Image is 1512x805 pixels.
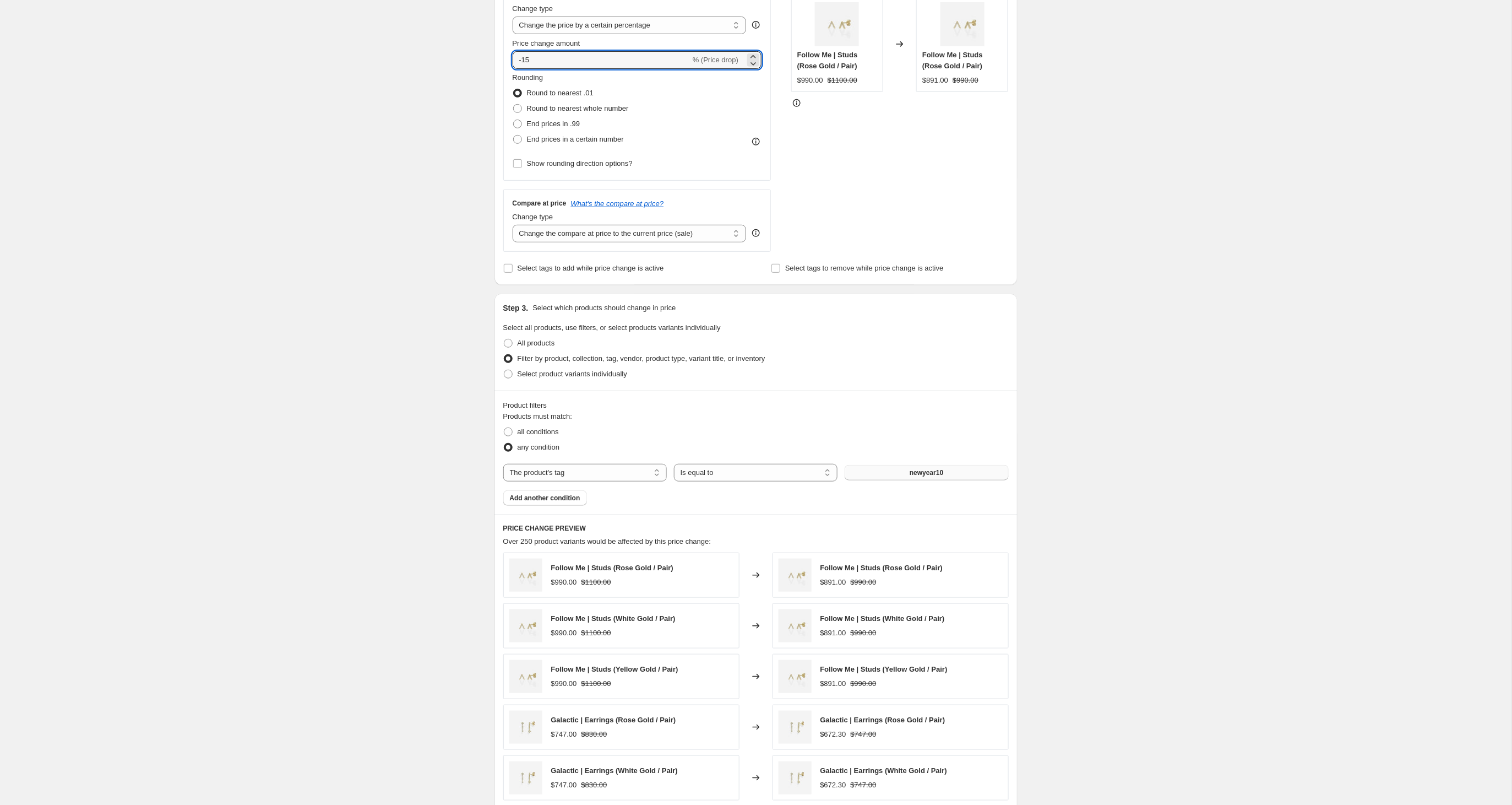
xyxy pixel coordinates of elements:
span: Change type [513,213,553,221]
span: Select tags to remove while price change is active [785,264,944,272]
span: Follow Me | Studs (Rose Gold / Pair) [551,564,674,572]
span: $990.00 [551,578,577,586]
span: Follow Me | Studs (Rose Gold / Pair) [820,564,943,572]
span: % (Price drop) [693,56,738,64]
span: Galactic | Earrings (Rose Gold / Pair) [551,716,676,724]
img: M-20-Earrings-Pave-FollowmestudsPerspectiveY_80x.jpg [779,660,812,693]
span: Round to nearest .01 [527,89,594,97]
span: $1100.00 [581,679,611,688]
span: Add another condition [510,494,580,503]
img: M-151-Earrings-Galaxy-Galactic-S_80x.jpg [509,711,542,744]
span: $891.00 [922,76,948,84]
span: $747.00 [851,781,877,789]
span: $1100.00 [828,76,857,84]
span: $672.30 [820,730,846,738]
span: Follow Me | Studs (Rose Gold / Pair) [922,51,983,70]
h6: PRICE CHANGE PREVIEW [503,524,1009,533]
span: $1100.00 [581,629,611,637]
span: Round to nearest whole number [527,104,629,112]
button: Add another condition [503,490,587,506]
span: $990.00 [851,629,877,637]
span: newyear10 [910,468,943,477]
span: End prices in a certain number [527,135,624,143]
span: Rounding [513,73,543,82]
span: all conditions [518,428,559,436]
span: Price change amount [513,39,580,47]
h3: Compare at price [513,199,567,208]
img: M-20-Earrings-Pave-FollowmestudsPerspectiveY_80x.jpg [815,2,859,46]
span: Galactic | Earrings (White Gold / Pair) [551,766,678,775]
span: $990.00 [953,76,978,84]
input: -15 [513,51,690,69]
button: newyear10 [845,465,1008,480]
span: Follow Me | Studs (White Gold / Pair) [551,614,676,623]
span: Select product variants individually [518,370,627,378]
span: $747.00 [551,730,577,738]
span: $990.00 [797,76,823,84]
span: $830.00 [581,730,607,738]
h2: Step 3. [503,302,529,314]
div: Product filters [503,400,1009,411]
img: M-151-Earrings-Galaxy-Galactic-S_80x.jpg [509,761,542,795]
p: Select which products should change in price [532,302,676,314]
div: help [750,19,762,30]
img: M-151-Earrings-Galaxy-Galactic-S_80x.jpg [779,761,812,795]
span: Follow Me | Studs (White Gold / Pair) [820,614,945,623]
span: Products must match: [503,412,573,420]
button: What's the compare at price? [571,199,664,208]
span: $830.00 [581,781,607,789]
span: $990.00 [551,679,577,688]
span: $1100.00 [581,578,611,586]
div: help [750,228,762,239]
span: $747.00 [851,730,877,738]
span: End prices in .99 [527,120,580,128]
span: $891.00 [820,578,846,586]
span: $990.00 [851,679,877,688]
span: All products [518,339,555,347]
span: Show rounding direction options? [527,159,633,168]
span: Change type [513,4,553,13]
span: Select all products, use filters, or select products variants individually [503,323,721,332]
span: Select tags to add while price change is active [518,264,664,272]
span: $672.30 [820,781,846,789]
span: $747.00 [551,781,577,789]
img: M-20-Earrings-Pave-FollowmestudsPerspectiveY_80x.jpg [940,2,985,46]
span: Galactic | Earrings (White Gold / Pair) [820,766,947,775]
img: M-20-Earrings-Pave-FollowmestudsPerspectiveY_80x.jpg [779,559,812,592]
span: Follow Me | Studs (Rose Gold / Pair) [797,51,858,70]
span: $990.00 [851,578,877,586]
img: M-20-Earrings-Pave-FollowmestudsPerspectiveY_80x.jpg [509,660,542,693]
img: M-20-Earrings-Pave-FollowmestudsPerspectiveY_80x.jpg [779,609,812,642]
img: M-20-Earrings-Pave-FollowmestudsPerspectiveY_80x.jpg [509,559,542,592]
span: Over 250 product variants would be affected by this price change: [503,537,711,545]
span: $891.00 [820,679,846,688]
img: M-151-Earrings-Galaxy-Galactic-S_80x.jpg [779,711,812,744]
span: $990.00 [551,629,577,637]
span: Galactic | Earrings (Rose Gold / Pair) [820,716,945,724]
span: $891.00 [820,629,846,637]
img: M-20-Earrings-Pave-FollowmestudsPerspectiveY_80x.jpg [509,609,542,642]
span: Follow Me | Studs (Yellow Gold / Pair) [820,665,948,673]
span: Follow Me | Studs (Yellow Gold / Pair) [551,665,678,673]
span: Filter by product, collection, tag, vendor, product type, variant title, or inventory [518,354,765,363]
span: any condition [518,443,560,451]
